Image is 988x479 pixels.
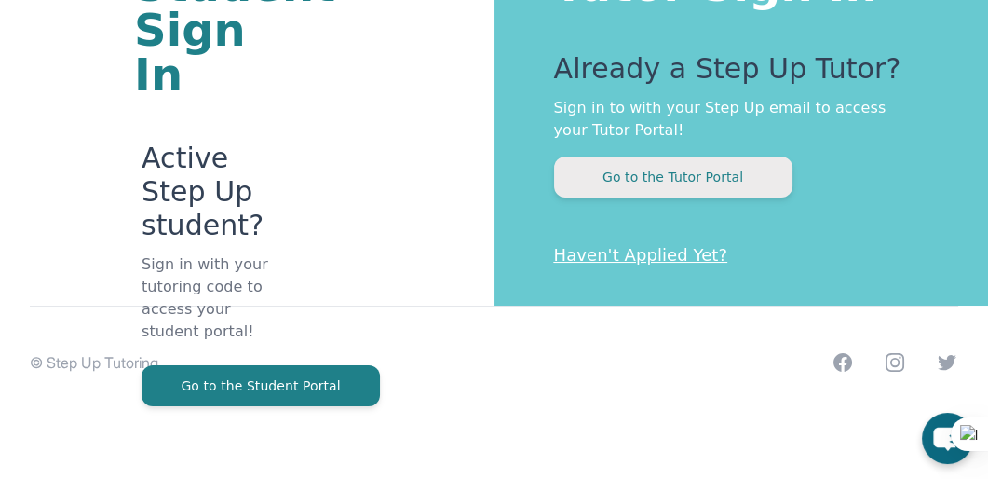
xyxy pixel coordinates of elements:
p: © Step Up Tutoring [30,351,158,374]
p: Sign in with your tutoring code to access your student portal! [142,253,271,365]
a: Haven't Applied Yet? [554,245,728,265]
button: chat-button [922,413,973,464]
button: Go to the Tutor Portal [554,157,792,198]
a: Go to the Student Portal [142,376,380,394]
p: Sign in to with your Step Up email to access your Tutor Portal! [554,97,914,142]
a: Go to the Tutor Portal [554,168,792,185]
p: Already a Step Up Tutor? [554,52,914,97]
button: Go to the Student Portal [142,365,380,406]
p: Active Step Up student? [142,142,271,253]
